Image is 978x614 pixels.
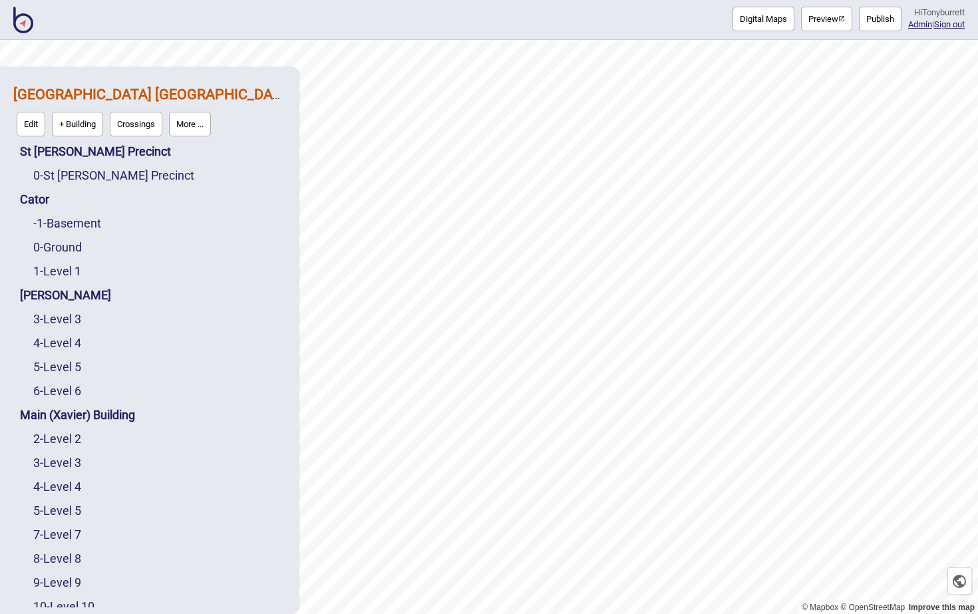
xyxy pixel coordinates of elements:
[801,7,852,31] button: Preview
[13,86,293,102] a: [GEOGRAPHIC_DATA] [GEOGRAPHIC_DATA]
[33,312,81,326] a: 3-Level 3
[33,164,285,188] div: St Vincent's Precinct
[169,112,211,136] button: More ...
[20,408,135,422] a: Main (Xavier) Building
[33,307,285,331] div: Level 3
[838,15,845,22] img: preview
[33,575,81,589] a: 9-Level 9
[33,240,82,254] a: 0-Ground
[33,259,285,283] div: Level 1
[840,603,905,612] a: OpenStreetMap
[934,19,965,29] button: Sign out
[33,547,285,571] div: Level 8
[33,216,101,230] a: -1-Basement
[33,451,285,475] div: Level 3
[33,331,285,355] div: Level 4
[33,551,81,565] a: 8-Level 8
[33,571,285,595] div: Level 9
[33,360,81,374] a: 5-Level 5
[33,499,285,523] div: Level 5
[33,528,81,541] a: 7-Level 7
[33,379,285,403] div: Level 6
[106,108,166,140] a: Crossings
[33,168,194,182] a: 0-St [PERSON_NAME] Precinct
[33,432,81,446] a: 2-Level 2
[33,235,285,259] div: Ground
[33,384,81,398] a: 6-Level 6
[20,283,285,307] div: De Lacy
[33,523,285,547] div: Level 7
[20,140,285,164] div: St Vincent's Precinct
[908,19,932,29] a: Admin
[33,480,81,494] a: 4-Level 4
[33,264,81,278] a: 1-Level 1
[908,19,934,29] span: |
[20,192,49,206] a: Cator
[33,504,81,518] a: 5-Level 5
[13,80,285,140] div: St Vincent's Public Hospital Sydney
[20,188,285,212] div: Cator
[909,603,975,612] a: Map feedback
[17,112,45,136] button: Edit
[110,112,162,136] button: Crossings
[33,599,94,613] a: 10-Level 10
[20,144,171,158] a: St [PERSON_NAME] Precinct
[33,355,285,379] div: Level 5
[33,336,81,350] a: 4-Level 4
[908,7,965,19] div: Hi Tonyburrett
[166,108,214,140] a: More ...
[733,7,794,31] button: Digital Maps
[20,403,285,427] div: Main (Xavier) Building
[33,427,285,451] div: Level 2
[802,603,838,612] a: Mapbox
[13,108,49,140] a: Edit
[13,7,33,33] img: BindiMaps CMS
[33,212,285,235] div: Basement
[33,475,285,499] div: Level 4
[33,456,81,470] a: 3-Level 3
[20,288,111,302] a: [PERSON_NAME]
[52,112,103,136] button: + Building
[859,7,901,31] button: Publish
[801,7,852,31] a: Previewpreview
